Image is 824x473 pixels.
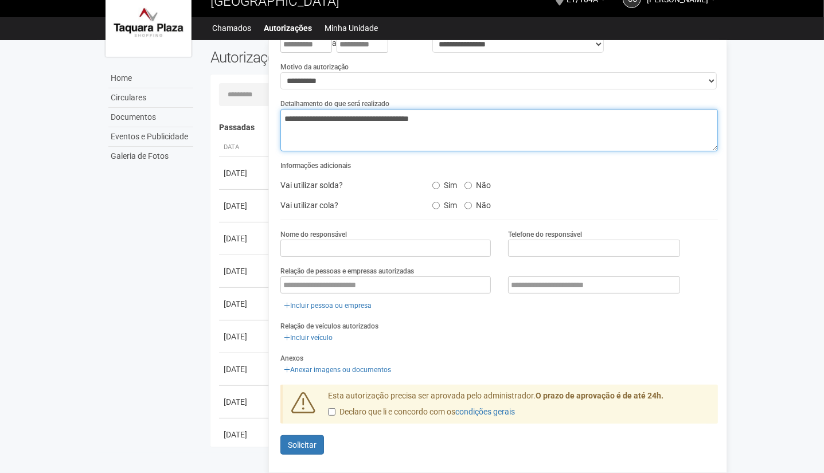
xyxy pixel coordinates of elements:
[325,20,378,36] a: Minha Unidade
[280,321,378,331] label: Relação de veículos autorizados
[210,49,456,66] h2: Autorizações
[432,177,457,190] label: Sim
[108,88,193,108] a: Circulares
[280,353,303,363] label: Anexos
[280,331,336,344] a: Incluir veículo
[328,408,335,416] input: Declaro que li e concordo com oscondições gerais
[432,182,440,189] input: Sim
[224,233,266,244] div: [DATE]
[108,147,193,166] a: Galeria de Fotos
[280,229,347,240] label: Nome do responsável
[219,123,710,132] h4: Passadas
[432,197,457,210] label: Sim
[272,177,423,194] div: Vai utilizar solda?
[224,331,266,342] div: [DATE]
[224,396,266,408] div: [DATE]
[464,177,491,190] label: Não
[264,20,313,36] a: Autorizações
[328,406,515,418] label: Declaro que li e concordo com os
[280,266,414,276] label: Relação de pessoas e empresas autorizadas
[224,200,266,212] div: [DATE]
[280,363,395,376] a: Anexar imagens ou documentos
[288,440,317,449] span: Solicitar
[280,62,349,72] label: Motivo da autorização
[224,363,266,375] div: [DATE]
[272,197,423,214] div: Vai utilizar cola?
[280,435,324,455] button: Solicitar
[464,182,472,189] input: Não
[280,99,389,109] label: Detalhamento do que será realizado
[319,390,718,424] div: Esta autorização precisa ser aprovada pelo administrador.
[464,197,491,210] label: Não
[213,20,252,36] a: Chamados
[224,265,266,277] div: [DATE]
[508,229,582,240] label: Telefone do responsável
[108,69,193,88] a: Home
[224,298,266,310] div: [DATE]
[280,36,415,53] div: a
[432,202,440,209] input: Sim
[280,299,375,312] a: Incluir pessoa ou empresa
[108,127,193,147] a: Eventos e Publicidade
[224,167,266,179] div: [DATE]
[108,108,193,127] a: Documentos
[455,407,515,416] a: condições gerais
[464,202,472,209] input: Não
[224,429,266,440] div: [DATE]
[280,161,351,171] label: Informações adicionais
[219,138,271,157] th: Data
[536,391,663,400] strong: O prazo de aprovação é de até 24h.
